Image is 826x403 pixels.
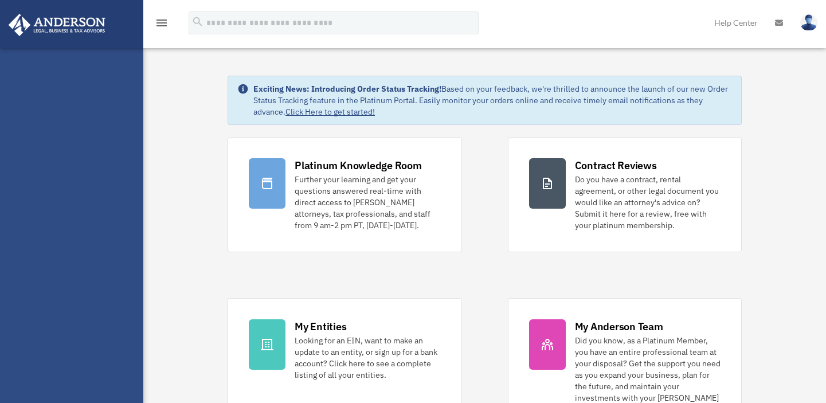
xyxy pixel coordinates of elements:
[155,16,169,30] i: menu
[800,14,817,31] img: User Pic
[191,15,204,28] i: search
[575,158,657,173] div: Contract Reviews
[575,174,721,231] div: Do you have a contract, rental agreement, or other legal document you would like an attorney's ad...
[575,319,663,334] div: My Anderson Team
[155,20,169,30] a: menu
[295,319,346,334] div: My Entities
[295,335,440,381] div: Looking for an EIN, want to make an update to an entity, or sign up for a bank account? Click her...
[285,107,375,117] a: Click Here to get started!
[253,83,732,118] div: Based on your feedback, we're thrilled to announce the launch of our new Order Status Tracking fe...
[253,84,441,94] strong: Exciting News: Introducing Order Status Tracking!
[5,14,109,36] img: Anderson Advisors Platinum Portal
[295,158,422,173] div: Platinum Knowledge Room
[295,174,440,231] div: Further your learning and get your questions answered real-time with direct access to [PERSON_NAM...
[228,137,461,252] a: Platinum Knowledge Room Further your learning and get your questions answered real-time with dire...
[508,137,742,252] a: Contract Reviews Do you have a contract, rental agreement, or other legal document you would like...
